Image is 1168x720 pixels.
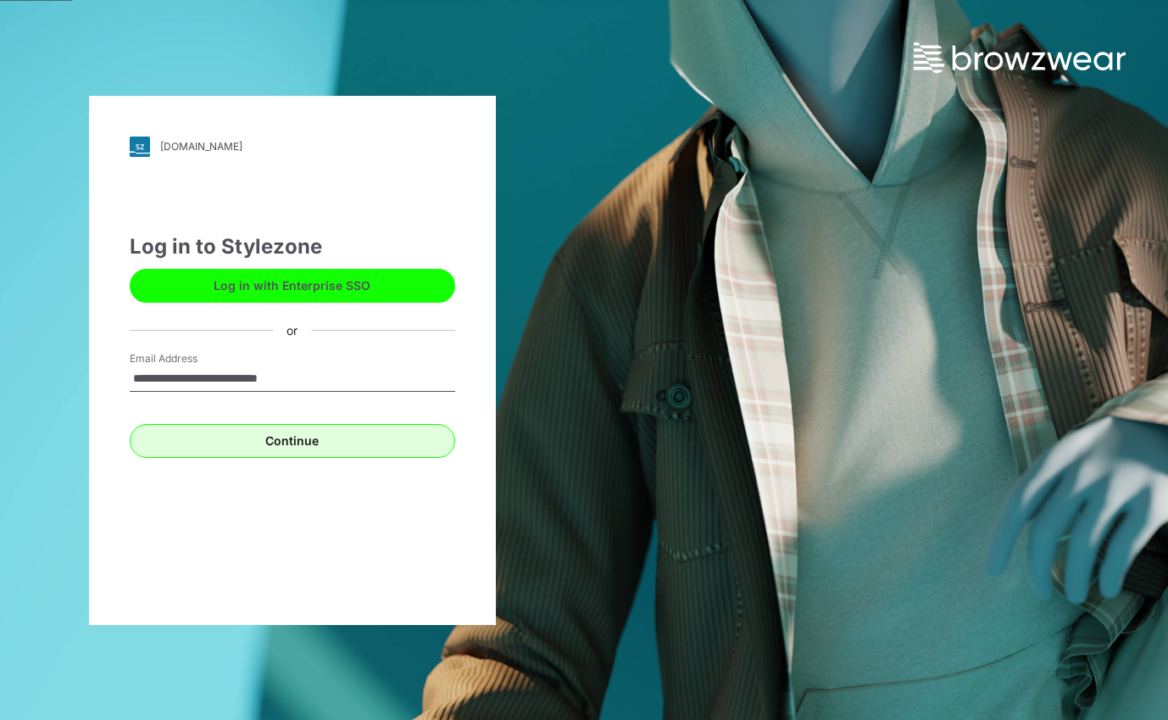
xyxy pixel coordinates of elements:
button: Continue [130,424,455,458]
label: Email Address [130,351,248,366]
a: [DOMAIN_NAME] [130,137,455,157]
div: Log in to Stylezone [130,232,455,262]
button: Log in with Enterprise SSO [130,269,455,303]
div: or [273,321,311,339]
div: [DOMAIN_NAME] [160,140,242,153]
img: browzwear-logo.73288ffb.svg [914,42,1126,73]
img: svg+xml;base64,PHN2ZyB3aWR0aD0iMjgiIGhlaWdodD0iMjgiIHZpZXdCb3g9IjAgMCAyOCAyOCIgZmlsbD0ibm9uZSIgeG... [130,137,150,157]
